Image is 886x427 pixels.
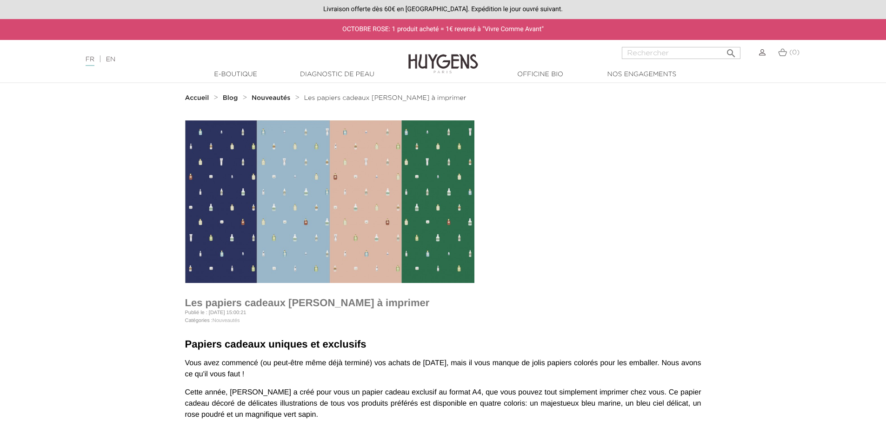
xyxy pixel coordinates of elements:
[86,56,94,66] a: FR
[789,49,799,56] span: (0)
[185,387,701,420] p: Cette année, [PERSON_NAME] a créé pour vous un papier cadeau exclusif au format A4, que vous pouv...
[304,94,466,102] a: Les papiers cadeaux [PERSON_NAME] à imprimer
[223,95,238,101] strong: Blog
[223,94,240,102] a: Blog
[723,44,739,57] button: 
[252,95,290,101] strong: Nouveautés
[213,318,240,323] a: Nouveautés
[494,70,587,79] a: Officine Bio
[291,70,384,79] a: Diagnostic de peau
[726,45,737,56] i: 
[185,338,701,350] h1: Papiers cadeaux uniques et exclusifs
[408,39,478,75] img: Huygens
[189,70,282,79] a: E-Boutique
[595,70,688,79] a: Nos engagements
[106,56,115,63] a: EN
[185,309,701,324] p: Publié le : [DATE] 15:00:21 Catégories :
[304,95,466,101] span: Les papiers cadeaux [PERSON_NAME] à imprimer
[185,358,701,380] p: Vous avez commencé (ou peut-être même déjà terminé) vos achats de [DATE], mais il vous manque de ...
[185,297,701,309] h1: Les papiers cadeaux [PERSON_NAME] à imprimer
[81,54,362,65] div: |
[622,47,740,59] input: Rechercher
[252,94,293,102] a: Nouveautés
[185,95,209,101] strong: Accueil
[185,94,211,102] a: Accueil
[185,120,474,283] img: Les papiers cadeaux Huygens à imprimer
